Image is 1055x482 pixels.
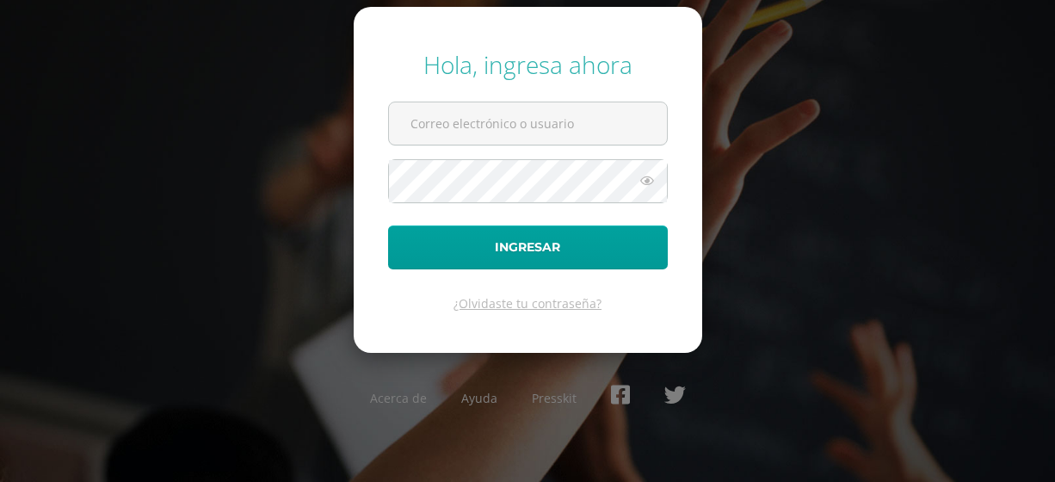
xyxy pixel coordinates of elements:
a: Acerca de [370,390,427,406]
a: ¿Olvidaste tu contraseña? [453,295,602,312]
button: Ingresar [388,226,668,269]
a: Ayuda [461,390,497,406]
div: Hola, ingresa ahora [388,48,668,81]
a: Presskit [532,390,577,406]
input: Correo electrónico o usuario [389,102,667,145]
